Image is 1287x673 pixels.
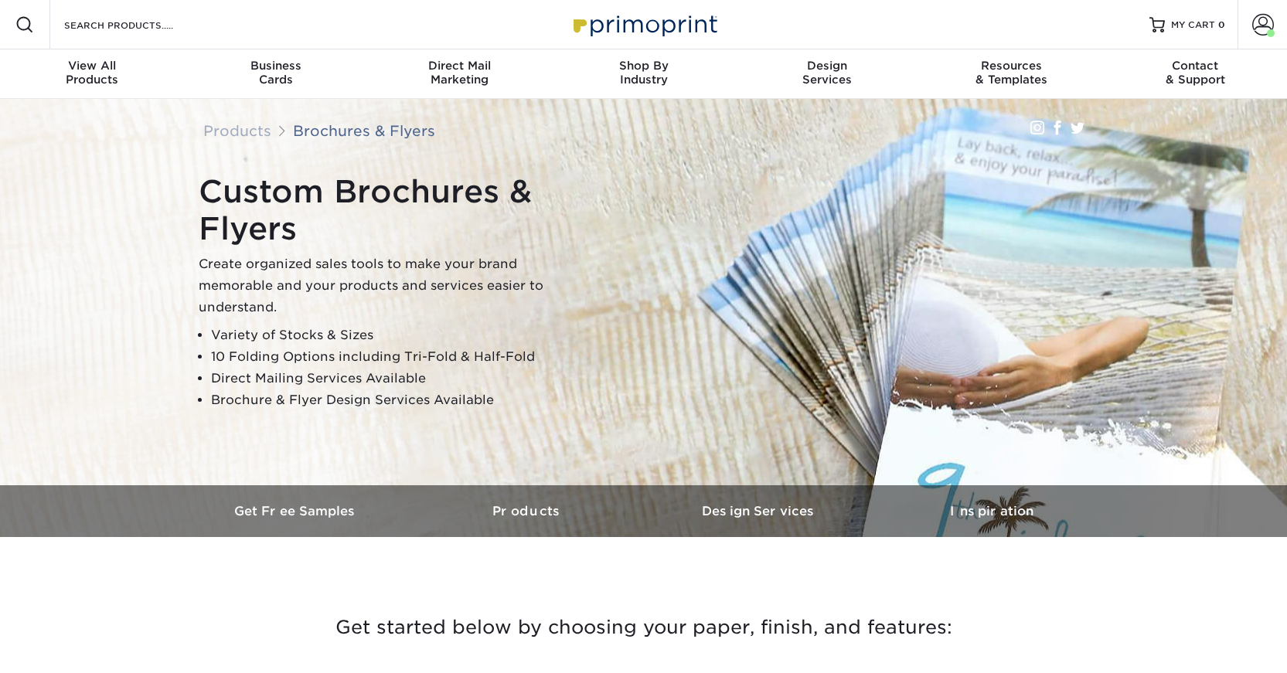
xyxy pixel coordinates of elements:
h3: Get started below by choosing your paper, finish, and features: [192,593,1096,662]
div: & Templates [919,59,1103,87]
a: Products [203,122,271,139]
a: Products [412,485,644,537]
li: 10 Folding Options including Tri-Fold & Half-Fold [211,346,585,368]
li: Brochure & Flyer Design Services Available [211,389,585,411]
div: Cards [184,59,368,87]
a: Design Services [644,485,876,537]
span: Design [735,59,919,73]
h3: Get Free Samples [180,504,412,518]
div: & Support [1103,59,1287,87]
img: Primoprint [567,8,721,41]
input: SEARCH PRODUCTS..... [63,15,213,34]
a: Inspiration [876,485,1108,537]
a: Direct MailMarketing [368,49,552,99]
h3: Products [412,504,644,518]
span: Resources [919,59,1103,73]
div: Marketing [368,59,552,87]
li: Direct Mailing Services Available [211,368,585,389]
h3: Design Services [644,504,876,518]
a: BusinessCards [184,49,368,99]
div: Services [735,59,919,87]
span: Direct Mail [368,59,552,73]
span: 0 [1218,19,1225,30]
a: Contact& Support [1103,49,1287,99]
h3: Inspiration [876,504,1108,518]
a: Shop ByIndustry [552,49,736,99]
p: Create organized sales tools to make your brand memorable and your products and services easier t... [199,253,585,318]
h1: Custom Brochures & Flyers [199,173,585,247]
span: Contact [1103,59,1287,73]
span: Business [184,59,368,73]
li: Variety of Stocks & Sizes [211,325,585,346]
a: Resources& Templates [919,49,1103,99]
a: DesignServices [735,49,919,99]
span: Shop By [552,59,736,73]
div: Industry [552,59,736,87]
a: Brochures & Flyers [293,122,435,139]
span: MY CART [1171,19,1215,32]
a: Get Free Samples [180,485,412,537]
